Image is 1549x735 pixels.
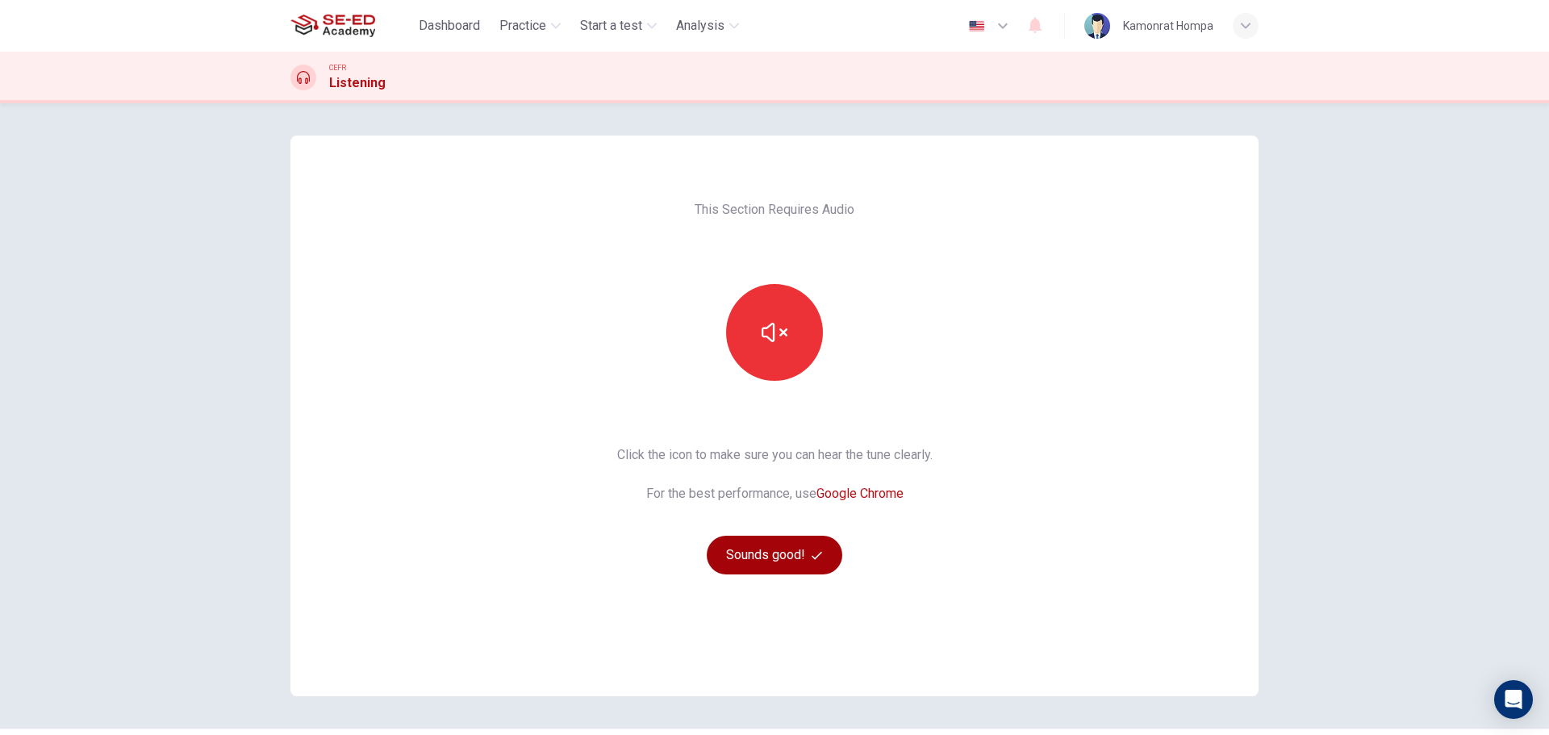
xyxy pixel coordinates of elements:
button: Practice [493,11,567,40]
span: Start a test [580,16,642,35]
img: Profile picture [1084,13,1110,39]
a: Google Chrome [816,486,904,501]
span: Click the icon to make sure you can hear the tune clearly. [617,445,933,465]
span: This Section Requires Audio [695,200,854,219]
span: Analysis [676,16,724,35]
span: Practice [499,16,546,35]
button: Sounds good! [707,536,842,574]
h1: Listening [329,73,386,93]
span: CEFR [329,62,346,73]
span: Dashboard [419,16,480,35]
div: Open Intercom Messenger [1494,680,1533,719]
span: For the best performance, use [617,484,933,503]
a: SE-ED Academy logo [290,10,412,42]
button: Start a test [574,11,663,40]
div: Kamonrat Hompa [1123,16,1213,35]
img: SE-ED Academy logo [290,10,375,42]
button: Analysis [670,11,745,40]
button: Dashboard [412,11,486,40]
img: en [967,20,987,32]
